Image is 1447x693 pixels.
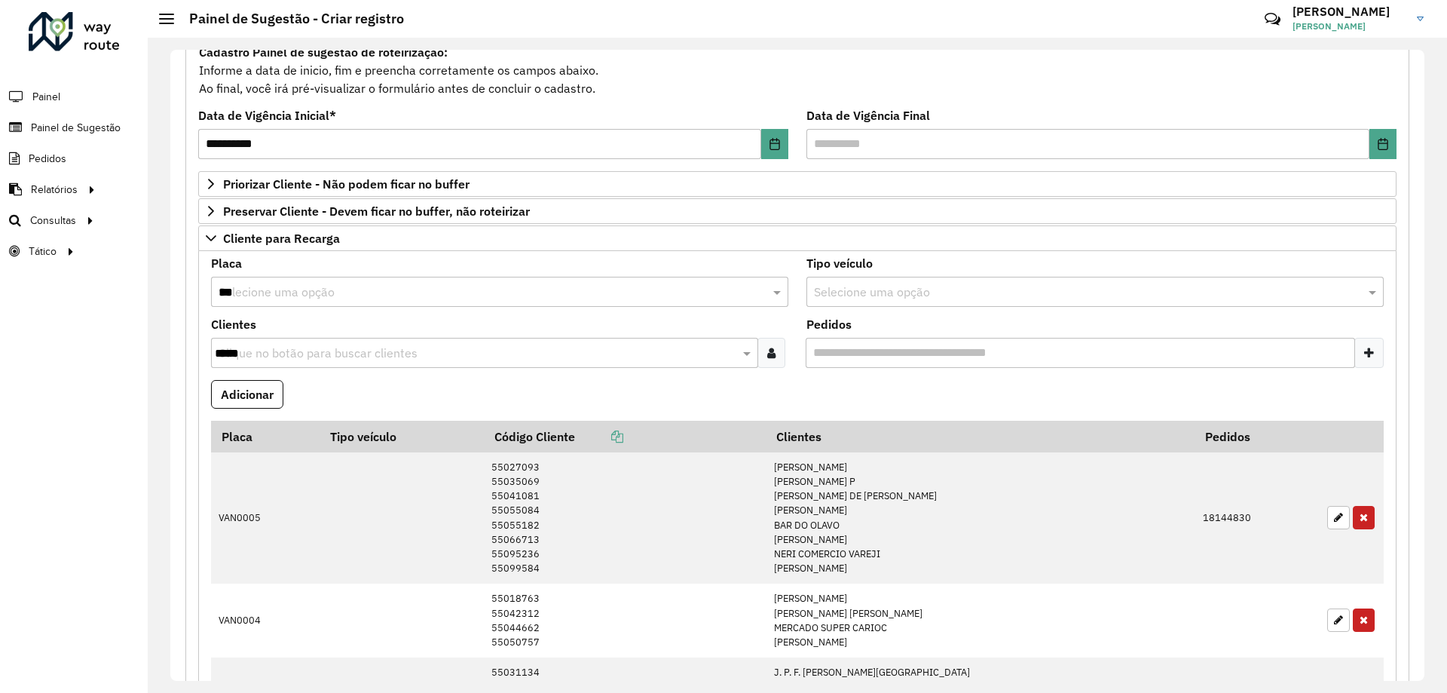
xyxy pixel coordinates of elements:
[223,178,470,190] span: Priorizar Cliente - Não podem ficar no buffer
[806,254,873,272] label: Tipo veículo
[223,205,530,217] span: Preservar Cliente - Devem ficar no buffer, não roteirizar
[30,213,76,228] span: Consultas
[1195,421,1320,452] th: Pedidos
[211,421,320,452] th: Placa
[1195,452,1320,584] td: 18144830
[198,42,1397,98] div: Informe a data de inicio, fim e preencha corretamente os campos abaixo. Ao final, você irá pré-vi...
[211,452,320,584] td: VAN0005
[211,254,242,272] label: Placa
[1293,5,1406,19] h3: [PERSON_NAME]
[211,380,283,409] button: Adicionar
[320,421,484,452] th: Tipo veículo
[575,429,623,444] a: Copiar
[198,106,336,124] label: Data de Vigência Inicial
[198,171,1397,197] a: Priorizar Cliente - Não podem ficar no buffer
[199,44,448,60] strong: Cadastro Painel de sugestão de roteirização:
[29,244,57,259] span: Tático
[1369,129,1397,159] button: Choose Date
[31,182,78,198] span: Relatórios
[806,315,852,333] label: Pedidos
[211,584,320,658] td: VAN0004
[484,584,766,658] td: 55018763 55042312 55044662 55050757
[29,151,66,167] span: Pedidos
[484,452,766,584] td: 55027093 55035069 55041081 55055084 55055182 55066713 55095236 55099584
[1293,20,1406,33] span: [PERSON_NAME]
[31,120,121,136] span: Painel de Sugestão
[32,89,60,105] span: Painel
[1256,3,1289,35] a: Contato Rápido
[484,421,766,452] th: Código Cliente
[198,198,1397,224] a: Preservar Cliente - Devem ficar no buffer, não roteirizar
[766,584,1195,658] td: [PERSON_NAME] [PERSON_NAME] [PERSON_NAME] MERCADO SUPER CARIOC [PERSON_NAME]
[198,225,1397,251] a: Cliente para Recarga
[223,232,340,244] span: Cliente para Recarga
[211,315,256,333] label: Clientes
[761,129,788,159] button: Choose Date
[174,11,404,27] h2: Painel de Sugestão - Criar registro
[806,106,930,124] label: Data de Vigência Final
[766,421,1195,452] th: Clientes
[766,452,1195,584] td: [PERSON_NAME] [PERSON_NAME] P [PERSON_NAME] DE [PERSON_NAME] [PERSON_NAME] BAR DO OLAVO [PERSON_N...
